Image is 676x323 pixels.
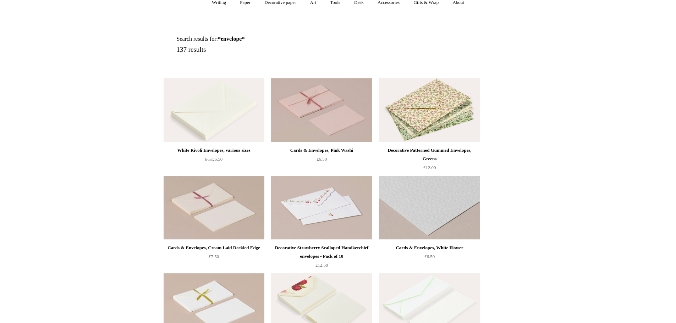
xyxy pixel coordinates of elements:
[164,176,264,240] a: Cards & Envelopes, Cream Laid Deckled Edge Cards & Envelopes, Cream Laid Deckled Edge
[271,146,372,175] a: Cards & Envelopes, Pink Washi £6.50
[271,176,372,240] a: Decorative Strawberry Scalloped Handkerchief envelopes - Pack of 10 Decorative Strawberry Scallop...
[379,176,480,240] a: Cards & Envelopes, White Flower Cards & Envelopes, White Flower
[164,244,264,273] a: Cards & Envelopes, Cream Laid Deckled Edge £7.50
[209,254,219,259] span: £7.50
[164,146,264,175] a: White Rivoli Envelopes, various sizes from£6.50
[177,35,346,42] h1: Search results for:
[379,78,480,142] a: Decorative Patterned Gummed Envelopes, Greens Decorative Patterned Gummed Envelopes, Greens
[271,78,372,142] a: Cards & Envelopes, Pink Washi Cards & Envelopes, Pink Washi
[273,244,370,261] div: Decorative Strawberry Scalloped Handkerchief envelopes - Pack of 10
[379,146,480,175] a: Decorative Patterned Gummed Envelopes, Greens £12.00
[165,146,263,155] div: White Rivoli Envelopes, various sizes
[381,146,478,163] div: Decorative Patterned Gummed Envelopes, Greens
[165,244,263,252] div: Cards & Envelopes, Cream Laid Deckled Edge
[315,262,328,268] span: £12.50
[164,176,264,240] img: Cards & Envelopes, Cream Laid Deckled Edge
[205,156,222,162] span: £6.50
[271,176,372,240] img: Decorative Strawberry Scalloped Handkerchief envelopes - Pack of 10
[271,78,372,142] img: Cards & Envelopes, Pink Washi
[271,244,372,273] a: Decorative Strawberry Scalloped Handkerchief envelopes - Pack of 10 £12.50
[379,244,480,273] a: Cards & Envelopes, White Flower £6.50
[164,78,264,142] a: White Rivoli Envelopes, various sizes White Rivoli Envelopes, various sizes
[164,78,264,142] img: White Rivoli Envelopes, various sizes
[424,254,435,259] span: £6.50
[379,78,480,142] img: Decorative Patterned Gummed Envelopes, Greens
[317,156,327,162] span: £6.50
[379,176,480,240] img: Cards & Envelopes, White Flower
[381,244,478,252] div: Cards & Envelopes, White Flower
[273,146,370,155] div: Cards & Envelopes, Pink Washi
[177,46,346,54] h5: 137 results
[218,36,245,42] strong: *envelope*
[205,157,212,161] span: from
[423,165,436,170] span: £12.00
